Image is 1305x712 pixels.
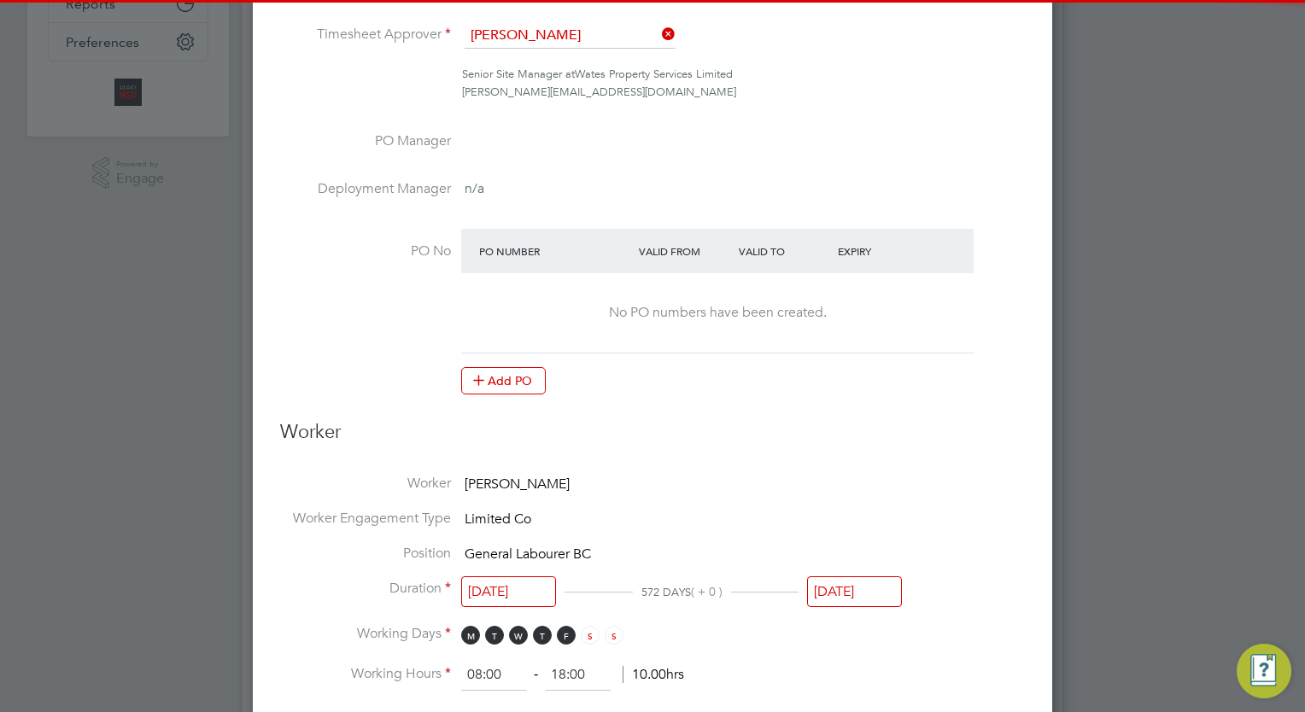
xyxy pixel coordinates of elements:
[475,236,635,266] div: PO Number
[734,236,834,266] div: Valid To
[280,665,451,683] label: Working Hours
[280,510,451,528] label: Worker Engagement Type
[280,475,451,493] label: Worker
[575,67,733,81] span: Wates Property Services Limited
[641,585,691,599] span: 572 DAYS
[280,625,451,643] label: Working Days
[533,626,552,645] span: T
[691,584,723,599] span: ( + 0 )
[461,576,556,608] input: Select one
[581,626,600,645] span: S
[461,660,527,691] input: 08:00
[465,511,531,528] span: Limited Co
[635,236,734,266] div: Valid From
[545,660,611,691] input: 17:00
[280,26,451,44] label: Timesheet Approver
[465,23,676,49] input: Search for...
[280,242,451,260] label: PO No
[623,666,684,683] span: 10.00hrs
[530,666,541,683] span: ‐
[280,580,451,598] label: Duration
[280,180,451,198] label: Deployment Manager
[465,546,591,563] span: General Labourer BC
[462,67,575,81] span: Senior Site Manager at
[465,476,570,493] span: [PERSON_NAME]
[465,180,484,197] span: n/a
[509,626,528,645] span: W
[461,626,480,645] span: M
[478,304,957,322] div: No PO numbers have been created.
[461,367,546,394] button: Add PO
[485,626,504,645] span: T
[807,576,902,608] input: Select one
[557,626,576,645] span: F
[280,132,451,150] label: PO Manager
[280,545,451,563] label: Position
[605,626,623,645] span: S
[1237,644,1291,698] button: Engage Resource Center
[834,236,933,266] div: Expiry
[462,85,736,99] span: [PERSON_NAME][EMAIL_ADDRESS][DOMAIN_NAME]
[280,420,1025,458] h3: Worker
